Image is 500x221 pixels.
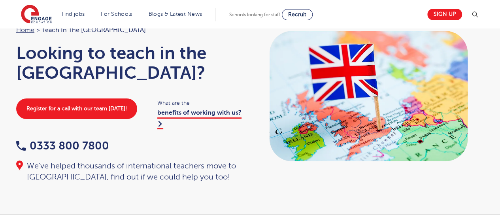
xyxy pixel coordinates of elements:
[101,11,132,17] a: For Schools
[16,43,242,83] h1: Looking to teach in the [GEOGRAPHIC_DATA]?
[282,9,313,20] a: Recruit
[16,161,242,183] div: We've helped thousands of international teachers move to [GEOGRAPHIC_DATA], find out if we could ...
[21,5,52,25] img: Engage Education
[62,11,85,17] a: Find jobs
[16,26,34,34] a: Home
[229,12,280,17] span: Schools looking for staff
[157,98,242,108] span: What are the
[157,109,242,129] a: benefits of working with us?
[42,25,146,35] span: Teach in the [GEOGRAPHIC_DATA]
[288,11,306,17] span: Recruit
[16,25,242,35] nav: breadcrumb
[16,140,109,152] a: 0333 800 7800
[16,98,137,119] a: Register for a call with our team [DATE]!
[36,26,40,34] span: >
[149,11,202,17] a: Blogs & Latest News
[427,9,462,20] a: Sign up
